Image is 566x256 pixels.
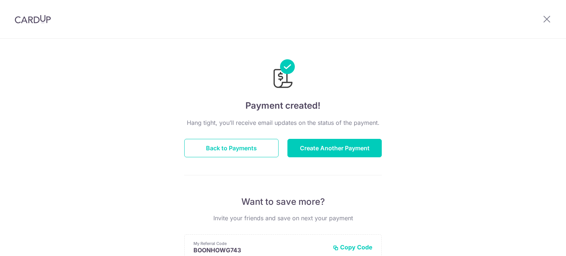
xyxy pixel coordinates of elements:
[15,15,51,24] img: CardUp
[184,118,382,127] p: Hang tight, you’ll receive email updates on the status of the payment.
[333,243,373,251] button: Copy Code
[287,139,382,157] button: Create Another Payment
[184,99,382,112] h4: Payment created!
[193,246,327,254] p: BOONHOWG743
[184,139,279,157] button: Back to Payments
[519,234,559,252] iframe: Opens a widget where you can find more information
[184,214,382,222] p: Invite your friends and save on next your payment
[271,59,295,90] img: Payments
[193,241,327,246] p: My Referral Code
[184,196,382,208] p: Want to save more?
